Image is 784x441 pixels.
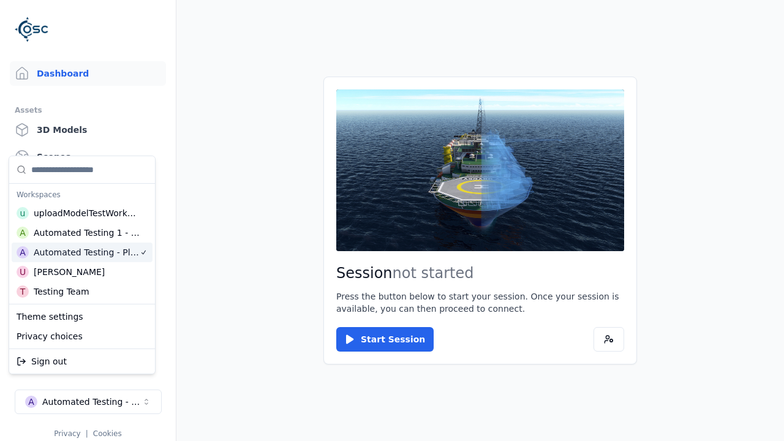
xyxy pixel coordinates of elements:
div: Suggestions [9,304,155,349]
div: u [17,207,29,219]
div: Automated Testing 1 - Playwright [34,227,140,239]
div: Privacy choices [12,326,153,346]
div: A [17,246,29,258]
div: A [17,227,29,239]
div: Theme settings [12,307,153,326]
div: uploadModelTestWorkspace [34,207,139,219]
div: T [17,285,29,298]
div: Sign out [12,352,153,371]
div: Automated Testing - Playwright [34,246,140,258]
div: Suggestions [9,349,155,374]
div: U [17,266,29,278]
div: [PERSON_NAME] [34,266,105,278]
div: Testing Team [34,285,89,298]
div: Suggestions [9,156,155,304]
div: Workspaces [12,186,153,203]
